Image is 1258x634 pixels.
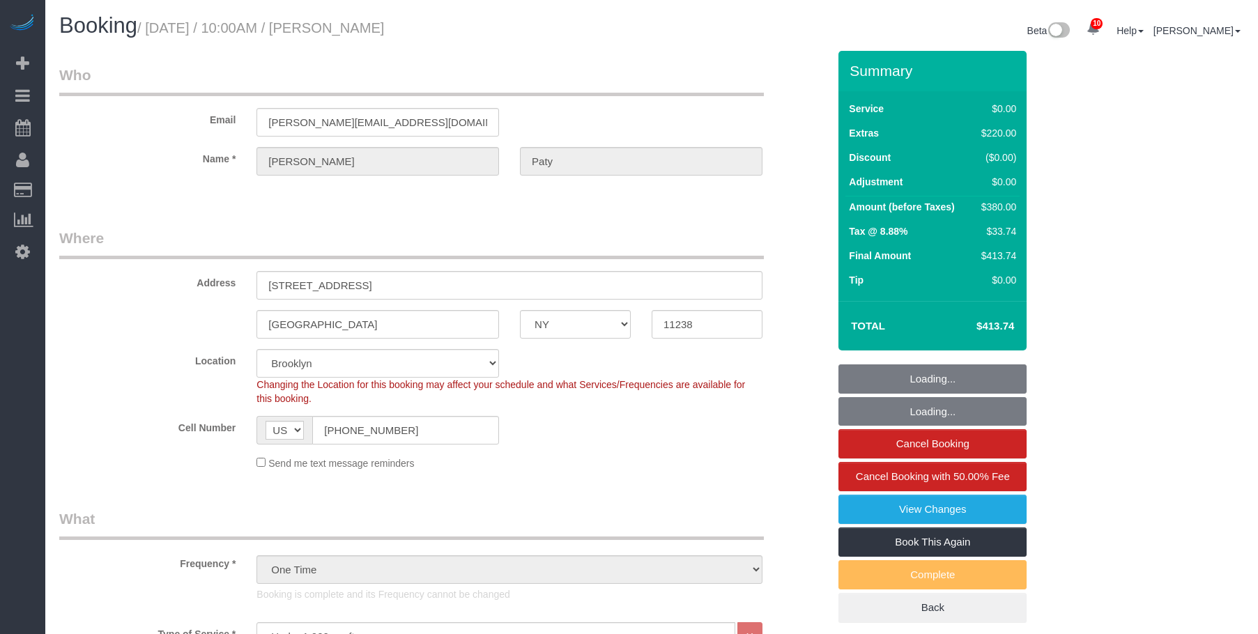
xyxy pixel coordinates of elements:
[838,462,1027,491] a: Cancel Booking with 50.00% Fee
[1117,25,1144,36] a: Help
[849,249,911,263] label: Final Amount
[59,13,137,38] span: Booking
[851,320,885,332] strong: Total
[856,470,1010,482] span: Cancel Booking with 50.00% Fee
[49,271,246,290] label: Address
[1047,22,1070,40] img: New interface
[976,200,1016,214] div: $380.00
[137,20,384,36] small: / [DATE] / 10:00AM / [PERSON_NAME]
[935,320,1014,332] h4: $413.74
[849,126,879,140] label: Extras
[49,147,246,166] label: Name *
[256,108,499,137] input: Email
[1153,25,1241,36] a: [PERSON_NAME]
[256,587,762,601] p: Booking is complete and its Frequency cannot be changed
[838,527,1027,557] a: Book This Again
[49,349,246,368] label: Location
[976,126,1016,140] div: $220.00
[1091,18,1103,29] span: 10
[849,273,864,287] label: Tip
[850,63,1020,79] h3: Summary
[849,224,907,238] label: Tax @ 8.88%
[8,14,36,33] img: Automaid Logo
[838,429,1027,458] a: Cancel Booking
[976,175,1016,189] div: $0.00
[268,458,414,469] span: Send me text message reminders
[520,147,762,176] input: Last Name
[1027,25,1071,36] a: Beta
[256,310,499,339] input: City
[976,102,1016,116] div: $0.00
[976,249,1016,263] div: $413.74
[312,416,499,444] input: Cell Number
[256,147,499,176] input: First Name
[838,593,1027,622] a: Back
[976,150,1016,164] div: ($0.00)
[976,273,1016,287] div: $0.00
[256,379,745,404] span: Changing the Location for this booking may affect your schedule and what Services/Frequencies are...
[849,150,891,164] label: Discount
[838,495,1027,524] a: View Changes
[49,416,246,435] label: Cell Number
[849,175,903,189] label: Adjustment
[849,200,954,214] label: Amount (before Taxes)
[976,224,1016,238] div: $33.74
[652,310,762,339] input: Zip Code
[59,228,764,259] legend: Where
[49,552,246,571] label: Frequency *
[1080,14,1107,45] a: 10
[849,102,884,116] label: Service
[59,509,764,540] legend: What
[49,108,246,127] label: Email
[59,65,764,96] legend: Who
